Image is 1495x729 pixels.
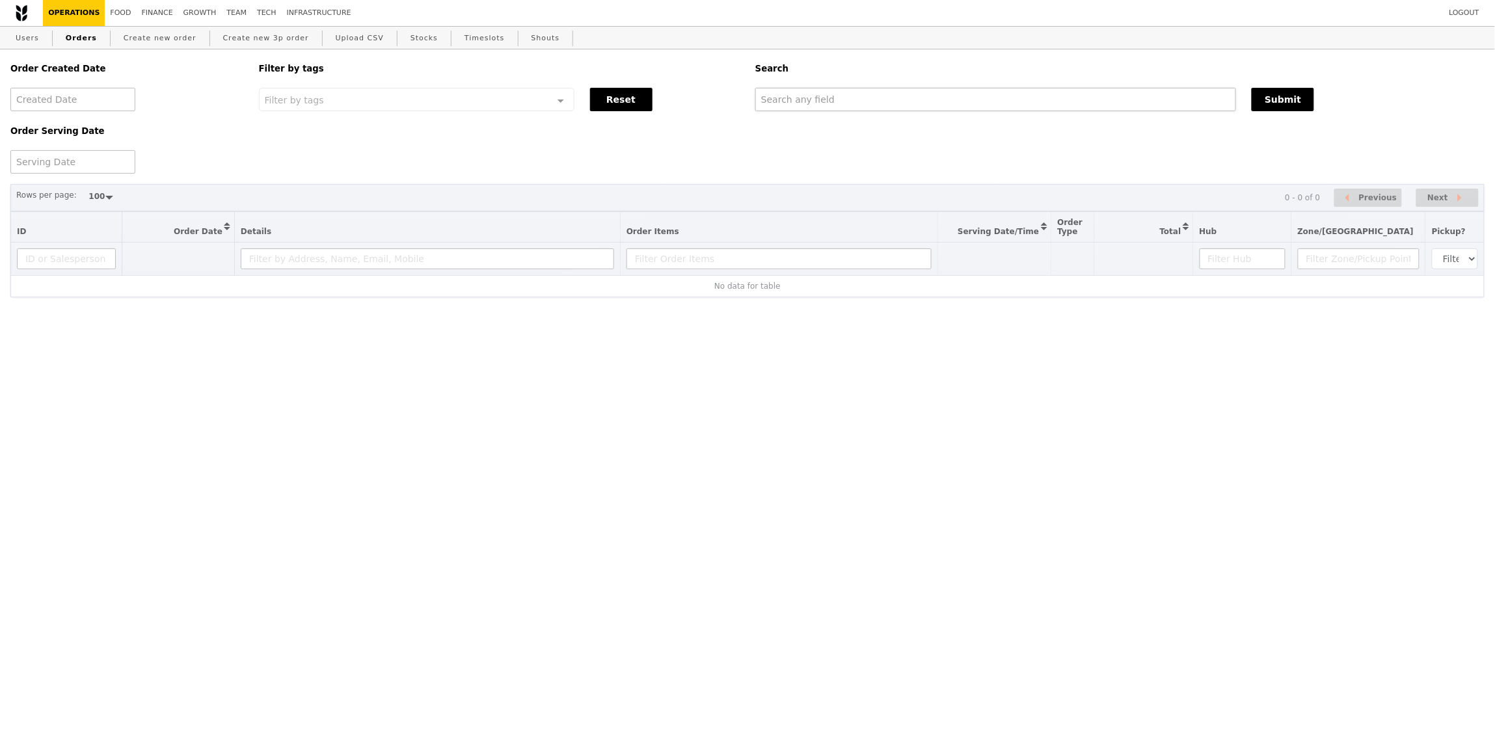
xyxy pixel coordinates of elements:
[241,248,614,269] input: Filter by Address, Name, Email, Mobile
[1334,189,1402,207] button: Previous
[10,64,243,73] h5: Order Created Date
[1359,190,1397,205] span: Previous
[1427,190,1448,205] span: Next
[1298,227,1414,236] span: Zone/[GEOGRAPHIC_DATA]
[10,27,44,50] a: Users
[459,27,509,50] a: Timeslots
[1200,227,1217,236] span: Hub
[61,27,102,50] a: Orders
[405,27,443,50] a: Stocks
[17,227,26,236] span: ID
[626,227,679,236] span: Order Items
[17,282,1478,291] div: No data for table
[118,27,202,50] a: Create new order
[265,94,324,105] span: Filter by tags
[17,248,116,269] input: ID or Salesperson name
[1285,193,1320,202] div: 0 - 0 of 0
[16,5,27,21] img: Grain logo
[10,150,135,174] input: Serving Date
[1298,248,1420,269] input: Filter Zone/Pickup Point
[330,27,389,50] a: Upload CSV
[526,27,565,50] a: Shouts
[10,88,135,111] input: Created Date
[16,189,77,202] label: Rows per page:
[241,227,271,236] span: Details
[1252,88,1314,111] button: Submit
[259,64,740,73] h5: Filter by tags
[590,88,653,111] button: Reset
[10,126,243,136] h5: Order Serving Date
[1200,248,1286,269] input: Filter Hub
[1058,218,1083,236] span: Order Type
[755,64,1485,73] h5: Search
[218,27,314,50] a: Create new 3p order
[1432,227,1466,236] span: Pickup?
[626,248,932,269] input: Filter Order Items
[1416,189,1479,207] button: Next
[755,88,1236,111] input: Search any field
